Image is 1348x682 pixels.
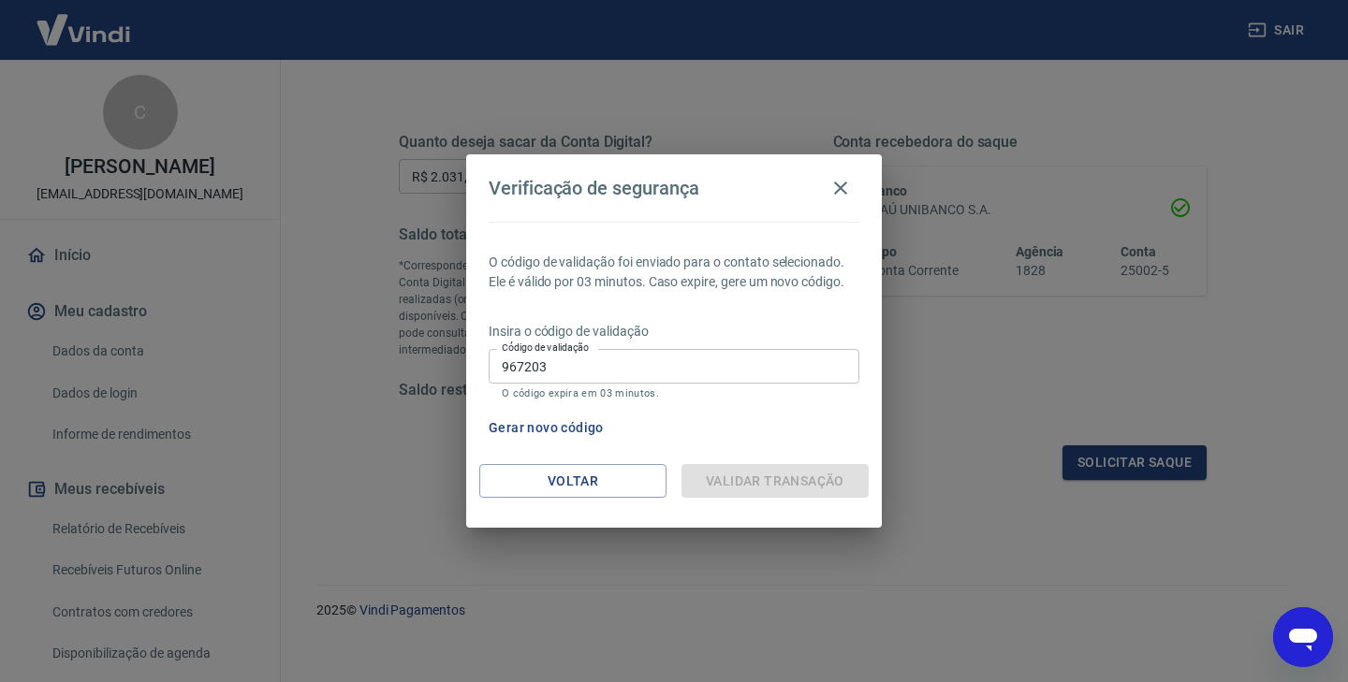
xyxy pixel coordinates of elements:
h4: Verificação de segurança [489,177,699,199]
label: Código de validação [502,341,589,355]
button: Voltar [479,464,667,499]
p: O código expira em 03 minutos. [502,387,846,399]
p: Insira o código de validação [489,322,859,341]
iframe: Botão para abrir a janela de mensagens [1273,607,1333,667]
p: O código de validação foi enviado para o contato selecionado. Ele é válido por 03 minutos. Caso e... [489,253,859,292]
button: Gerar novo código [481,411,611,445]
